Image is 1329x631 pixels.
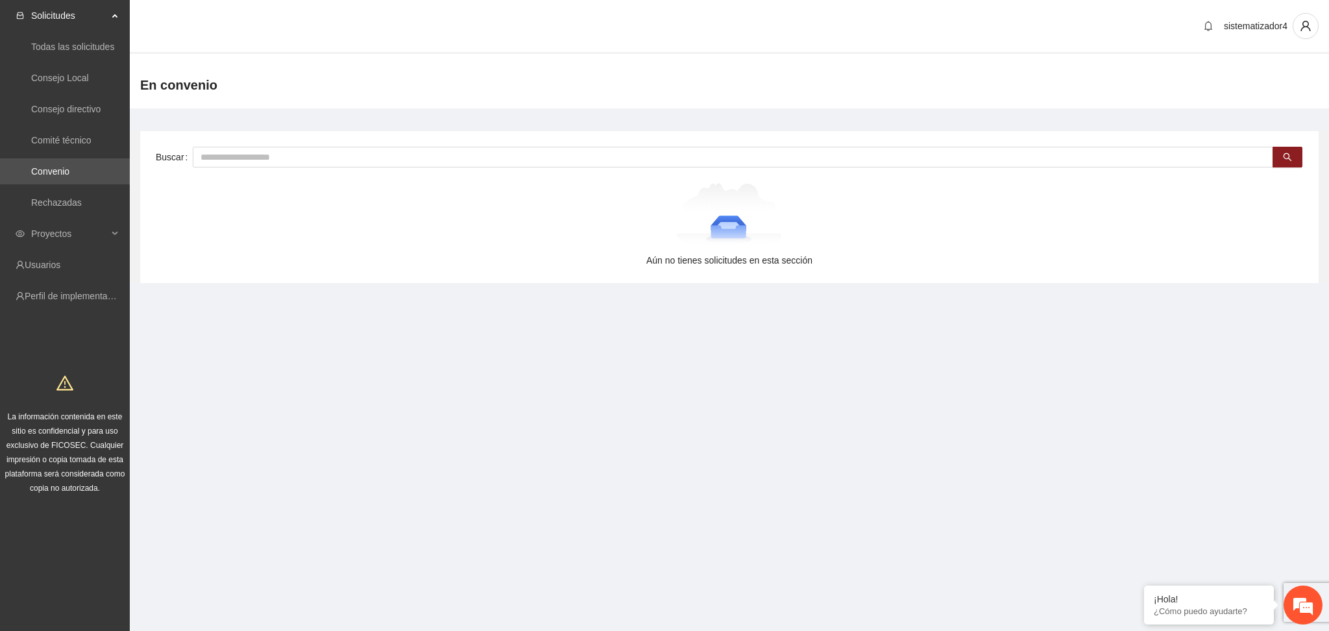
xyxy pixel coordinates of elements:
a: Todas las solicitudes [31,42,114,52]
a: Comité técnico [31,135,91,145]
span: search [1283,153,1292,163]
button: user [1293,13,1319,39]
div: ¡Hola! [1154,594,1264,604]
a: Consejo Local [31,73,89,83]
span: user [1293,20,1318,32]
span: Solicitudes [31,3,108,29]
span: bell [1199,21,1218,31]
a: Rechazadas [31,197,82,208]
a: Consejo directivo [31,104,101,114]
span: En convenio [140,75,217,95]
span: inbox [16,11,25,20]
span: warning [56,375,73,391]
a: Usuarios [25,260,60,270]
label: Buscar [156,147,193,167]
button: search [1273,147,1302,167]
div: Aún no tienes solicitudes en esta sección [161,253,1298,267]
a: Convenio [31,166,69,177]
img: Aún no tienes solicitudes en esta sección [677,183,783,248]
p: ¿Cómo puedo ayudarte? [1154,606,1264,616]
span: La información contenida en este sitio es confidencial y para uso exclusivo de FICOSEC. Cualquier... [5,412,125,493]
span: eye [16,229,25,238]
span: sistematizador4 [1224,21,1287,31]
button: bell [1198,16,1219,36]
span: Proyectos [31,221,108,247]
a: Perfil de implementadora [25,291,126,301]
